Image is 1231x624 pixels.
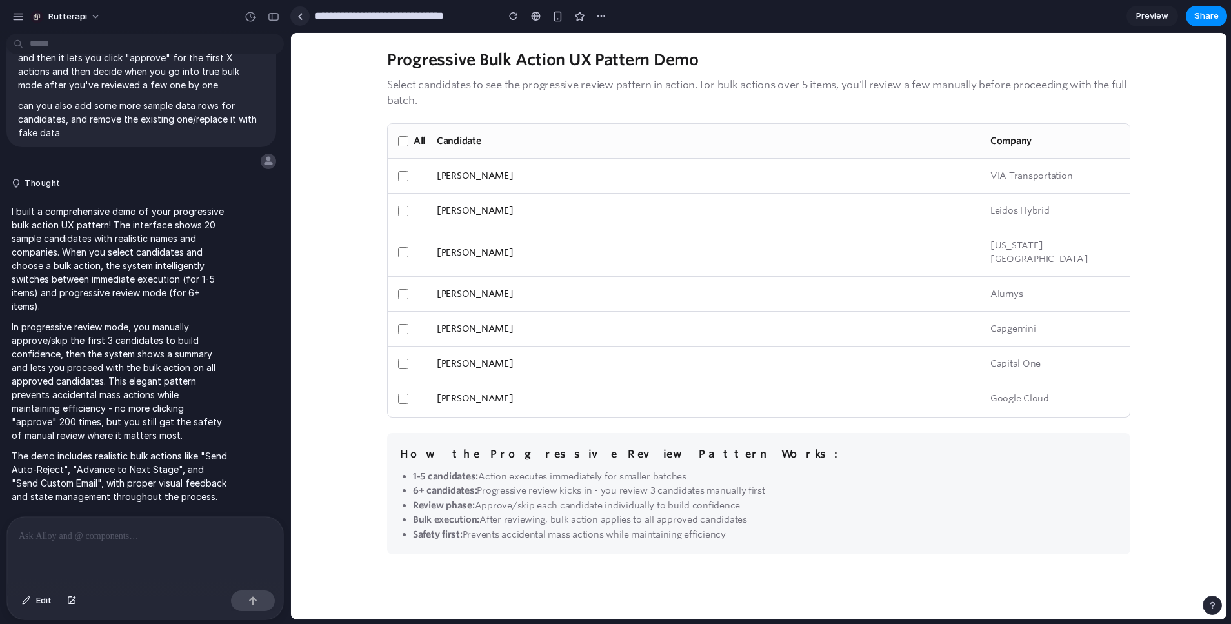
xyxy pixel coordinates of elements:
[699,254,828,268] div: Alumys
[107,103,117,114] input: All
[15,590,58,611] button: Edit
[18,99,265,139] p: can you also add some more sample data rows for candidates, and remove the existing one/replace i...
[96,15,839,39] h1: Progressive Bulk Action UX Pattern Demo
[122,438,187,449] strong: 1-5 candidates:
[109,413,826,428] h3: How the Progressive Review Pattern Works:
[122,494,826,508] li: Prevents accidental mass actions while maintaining efficiency
[1126,6,1178,26] a: Preview
[146,254,699,268] div: [PERSON_NAME]
[12,449,227,503] p: The demo includes realistic bulk actions like "Send Auto-Reject", "Advance to Next Stage", and "S...
[699,289,828,303] div: Capgemini
[25,6,107,27] button: rutterapi
[146,101,699,115] div: Candidate
[146,289,699,303] div: [PERSON_NAME]
[48,10,87,23] span: rutterapi
[122,450,826,465] li: Progressive review kicks in - you review 3 candidates manually first
[122,452,186,463] strong: 6+ candidates:
[1194,10,1219,23] span: Share
[96,44,839,75] p: Select candidates to see the progressive review pattern in action. For bulk actions over 5 items,...
[146,171,699,185] div: [PERSON_NAME]
[1136,10,1168,23] span: Preview
[146,359,699,372] div: [PERSON_NAME]
[122,467,184,478] strong: Review phase:
[146,136,699,150] div: [PERSON_NAME]
[699,171,828,185] div: Leidos Hybrid
[146,324,699,337] div: [PERSON_NAME]
[107,101,146,115] label: All
[122,496,172,507] strong: Safety first:
[699,206,828,233] div: [US_STATE][GEOGRAPHIC_DATA]
[699,101,828,115] div: Company
[699,136,828,150] div: VIA Transportation
[18,51,265,92] p: and then it lets you click "approve" for the first X actions and then decide when you go into tru...
[122,481,188,492] strong: Bulk execution:
[146,213,699,226] div: [PERSON_NAME]
[122,465,826,479] li: Approve/skip each candidate individually to build confidence
[12,205,227,313] p: I built a comprehensive demo of your progressive bulk action UX pattern! The interface shows 20 s...
[699,324,828,337] div: Capital One
[12,320,227,442] p: In progressive review mode, you manually approve/skip the first 3 candidates to build confidence,...
[1186,6,1227,26] button: Share
[122,436,826,450] li: Action executes immediately for smaller batches
[699,359,828,372] div: Google Cloud
[122,479,826,494] li: After reviewing, bulk action applies to all approved candidates
[36,594,52,607] span: Edit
